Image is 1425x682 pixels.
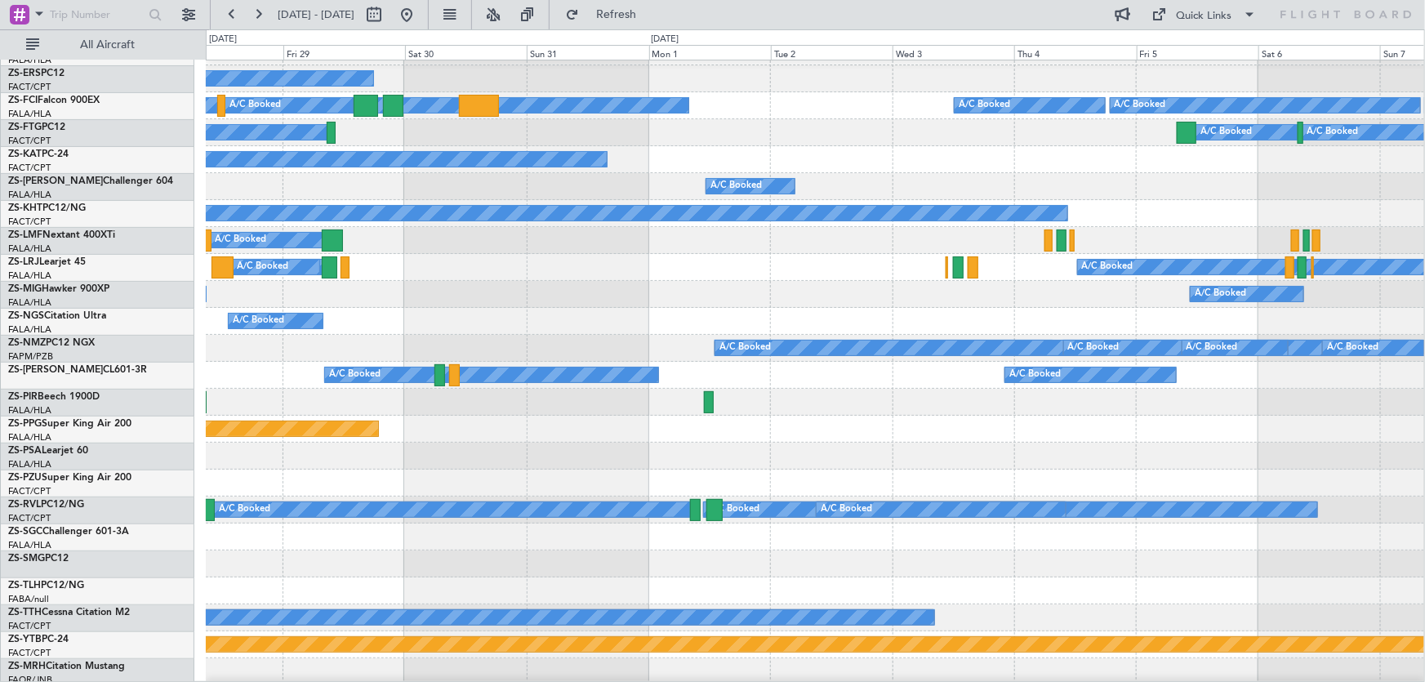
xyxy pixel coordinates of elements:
a: FACT/CPT [8,135,51,147]
span: ZS-TLH [8,581,41,591]
div: A/C Booked [1327,336,1378,360]
div: Thu 28 [161,45,283,60]
div: A/C Booked [1200,120,1252,145]
a: FACT/CPT [8,81,51,93]
span: ZS-MRH [8,662,46,671]
a: ZS-LMFNextant 400XTi [8,230,115,240]
a: ZS-YTBPC-24 [8,635,69,644]
span: ZS-RVL [8,500,41,510]
div: A/C Booked [219,497,270,522]
a: ZS-PIRBeech 1900D [8,392,100,402]
a: FACT/CPT [8,512,51,524]
span: ZS-NGS [8,311,44,321]
span: ZS-TTH [8,608,42,617]
div: A/C Booked [821,497,872,522]
a: ZS-PPGSuper King Air 200 [8,419,131,429]
a: ZS-FTGPC12 [8,123,65,132]
div: Wed 3 [893,45,1014,60]
span: ZS-[PERSON_NAME] [8,365,103,375]
span: [DATE] - [DATE] [278,7,354,22]
span: ZS-ERS [8,69,41,78]
a: ZS-RVLPC12/NG [8,500,84,510]
div: Sun 31 [527,45,648,60]
div: A/C Booked [1187,336,1238,360]
span: Refresh [582,9,651,20]
a: FALA/HLA [8,189,51,201]
a: ZS-TTHCessna Citation M2 [8,608,130,617]
div: A/C Booked [233,309,284,333]
div: A/C Booked [1115,93,1166,118]
div: A/C Booked [1307,120,1359,145]
div: [DATE] [652,33,679,47]
span: ZS-LRJ [8,257,39,267]
div: A/C Booked [1082,255,1133,279]
span: All Aircraft [42,39,172,51]
button: Quick Links [1144,2,1265,28]
a: ZS-PZUSuper King Air 200 [8,473,131,483]
a: FABA/null [8,593,49,605]
button: Refresh [558,2,656,28]
span: ZS-PZU [8,473,42,483]
a: FACT/CPT [8,647,51,659]
div: A/C Booked [237,255,288,279]
a: ZS-FCIFalcon 900EX [8,96,100,105]
a: FALA/HLA [8,404,51,417]
a: FALA/HLA [8,458,51,470]
a: FACT/CPT [8,620,51,632]
div: A/C Booked [710,174,762,198]
div: Sat 30 [405,45,527,60]
div: Tue 2 [771,45,893,60]
a: ZS-ERSPC12 [8,69,65,78]
a: FALA/HLA [8,539,51,551]
div: Sat 6 [1258,45,1380,60]
a: FALA/HLA [8,108,51,120]
div: A/C Booked [1195,282,1246,306]
div: A/C Booked [719,336,771,360]
a: ZS-KATPC-24 [8,149,69,159]
a: FACT/CPT [8,162,51,174]
a: ZS-NMZPC12 NGX [8,338,95,348]
a: FALA/HLA [8,323,51,336]
a: ZS-[PERSON_NAME]CL601-3R [8,365,147,375]
span: ZS-KAT [8,149,42,159]
span: ZS-NMZ [8,338,46,348]
span: ZS-YTB [8,635,42,644]
a: FALA/HLA [8,54,51,66]
span: ZS-MIG [8,284,42,294]
div: A/C Booked [1068,336,1120,360]
a: ZS-SMGPC12 [8,554,69,564]
a: ZS-KHTPC12/NG [8,203,86,213]
span: ZS-PIR [8,392,38,402]
span: ZS-SMG [8,554,45,564]
a: FALA/HLA [8,431,51,444]
a: FACT/CPT [8,216,51,228]
span: ZS-LMF [8,230,42,240]
a: FALA/HLA [8,243,51,255]
button: All Aircraft [18,32,177,58]
div: Fri 5 [1137,45,1258,60]
input: Trip Number [50,2,144,27]
div: A/C Booked [959,93,1010,118]
span: ZS-FTG [8,123,42,132]
div: Quick Links [1177,8,1232,25]
a: ZS-NGSCitation Ultra [8,311,106,321]
div: Fri 29 [283,45,405,60]
a: ZS-SGCChallenger 601-3A [8,527,129,537]
div: Thu 4 [1014,45,1136,60]
a: FACT/CPT [8,485,51,497]
span: ZS-PSA [8,446,42,456]
div: A/C Booked [216,228,267,252]
a: ZS-[PERSON_NAME]Challenger 604 [8,176,173,186]
a: ZS-PSALearjet 60 [8,446,88,456]
span: ZS-PPG [8,419,42,429]
a: ZS-MIGHawker 900XP [8,284,109,294]
a: FALA/HLA [8,270,51,282]
a: ZS-TLHPC12/NG [8,581,84,591]
div: Mon 1 [649,45,771,60]
span: ZS-SGC [8,527,42,537]
div: A/C Booked [708,497,759,522]
a: FAPM/PZB [8,350,53,363]
div: A/C Booked [329,363,381,387]
div: A/C Booked [1009,363,1061,387]
span: ZS-FCI [8,96,38,105]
